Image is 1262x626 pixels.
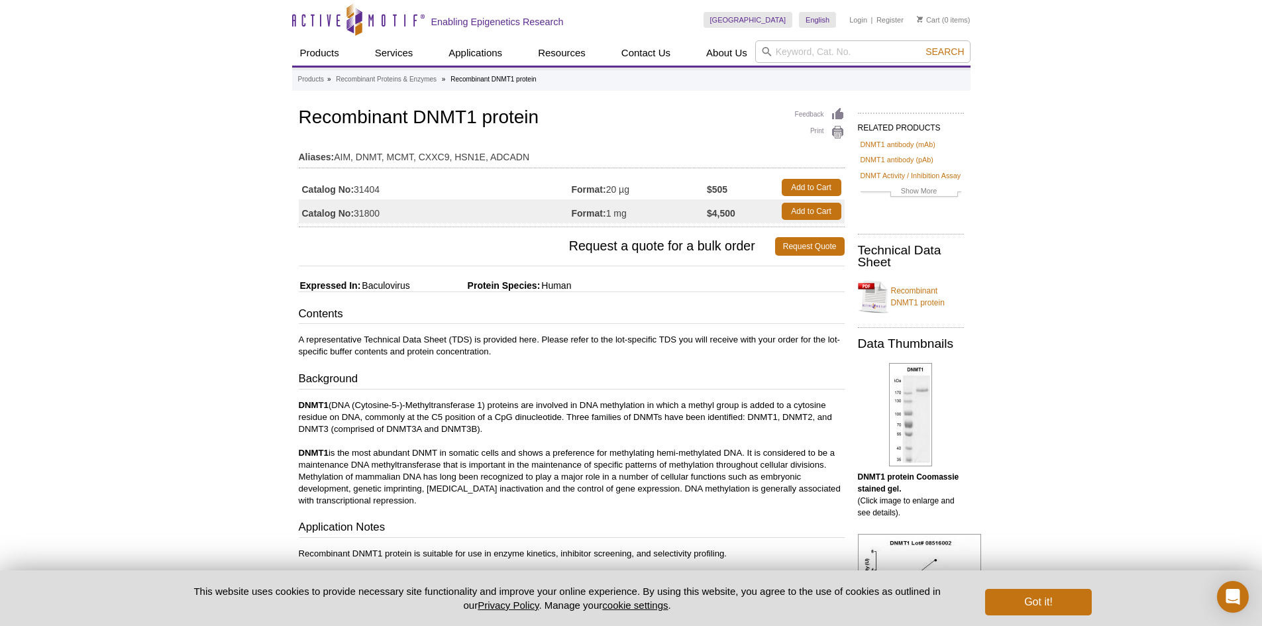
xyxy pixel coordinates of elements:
p: Recombinant DNMT1 protein is suitable for use in enzyme kinetics, inhibitor screening, and select... [299,548,845,619]
button: Got it! [985,589,1091,615]
a: Cart [917,15,940,25]
img: DNMT1 protein DNMT assay [858,534,981,626]
img: Your Cart [917,16,923,23]
h2: Enabling Epigenetics Research [431,16,564,28]
input: Keyword, Cat. No. [755,40,971,63]
img: DNMT1 protein Coomassie gel [889,363,932,466]
span: Search [925,46,964,57]
li: » [442,76,446,83]
td: 20 µg [572,176,708,199]
a: Feedback [795,107,845,122]
h2: Data Thumbnails [858,338,964,350]
a: DNMT Activity / Inhibition Assay [861,170,961,182]
a: Services [367,40,421,66]
strong: $4,500 [707,207,735,219]
span: Request a quote for a bulk order [299,237,775,256]
span: Expressed In: [299,280,361,291]
a: Applications [441,40,510,66]
a: Register [876,15,904,25]
a: Products [292,40,347,66]
td: 31404 [299,176,572,199]
li: Recombinant DNMT1 protein [450,76,537,83]
h2: RELATED PRODUCTS [858,113,964,136]
strong: Format: [572,183,606,195]
strong: DNMT1 [299,400,329,410]
p: This website uses cookies to provide necessary site functionality and improve your online experie... [171,584,964,612]
a: [GEOGRAPHIC_DATA] [704,12,793,28]
p: (Click image to enlarge and see details). [858,471,964,519]
a: English [799,12,836,28]
strong: DNMT1 [299,448,329,458]
span: Protein Species: [413,280,541,291]
a: DNMT1 antibody (mAb) [861,138,935,150]
a: Login [849,15,867,25]
a: About Us [698,40,755,66]
a: DNMT1 antibody (pAb) [861,154,933,166]
a: Add to Cart [782,179,841,196]
strong: Catalog No: [302,207,354,219]
span: Baculovirus [360,280,409,291]
td: 31800 [299,199,572,223]
b: DNMT1 protein Coomassie stained gel. [858,472,959,494]
p: (DNA (Cytosine-5-)-Methyltransferase 1) proteins are involved in DNA methylation in which a methy... [299,399,845,507]
a: Privacy Policy [478,600,539,611]
a: Products [298,74,324,85]
a: Show More [861,185,961,200]
button: cookie settings [602,600,668,611]
td: AIM, DNMT, MCMT, CXXC9, HSN1E, ADCADN [299,143,845,164]
a: Recombinant Proteins & Enzymes [336,74,437,85]
strong: Format: [572,207,606,219]
h3: Background [299,371,845,390]
a: Contact Us [613,40,678,66]
p: A representative Technical Data Sheet (TDS) is provided here. Please refer to the lot-specific TD... [299,334,845,358]
a: Print [795,125,845,140]
a: Recombinant DNMT1 protein [858,277,964,317]
td: 1 mg [572,199,708,223]
strong: Catalog No: [302,183,354,195]
h2: Technical Data Sheet [858,244,964,268]
li: | [871,12,873,28]
span: Human [540,280,571,291]
strong: Aliases: [299,151,335,163]
a: Add to Cart [782,203,841,220]
li: » [327,76,331,83]
strong: $505 [707,183,727,195]
button: Search [921,46,968,58]
h1: Recombinant DNMT1 protein [299,107,845,130]
h3: Contents [299,306,845,325]
li: (0 items) [917,12,971,28]
div: Open Intercom Messenger [1217,581,1249,613]
a: Request Quote [775,237,845,256]
a: Resources [530,40,594,66]
h3: Application Notes [299,519,845,538]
